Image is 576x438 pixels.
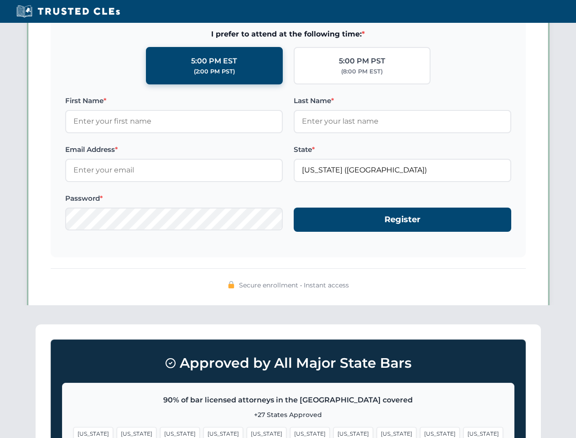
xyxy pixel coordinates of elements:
[341,67,383,76] div: (8:00 PM EST)
[294,208,511,232] button: Register
[194,67,235,76] div: (2:00 PM PST)
[73,410,503,420] p: +27 States Approved
[294,144,511,155] label: State
[294,95,511,106] label: Last Name
[228,281,235,288] img: 🔒
[294,110,511,133] input: Enter your last name
[239,280,349,290] span: Secure enrollment • Instant access
[65,144,283,155] label: Email Address
[65,95,283,106] label: First Name
[73,394,503,406] p: 90% of bar licensed attorneys in the [GEOGRAPHIC_DATA] covered
[62,351,514,375] h3: Approved by All Major State Bars
[65,159,283,182] input: Enter your email
[14,5,123,18] img: Trusted CLEs
[294,159,511,182] input: Florida (FL)
[65,193,283,204] label: Password
[191,55,237,67] div: 5:00 PM EST
[65,110,283,133] input: Enter your first name
[65,28,511,40] span: I prefer to attend at the following time:
[339,55,385,67] div: 5:00 PM PST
